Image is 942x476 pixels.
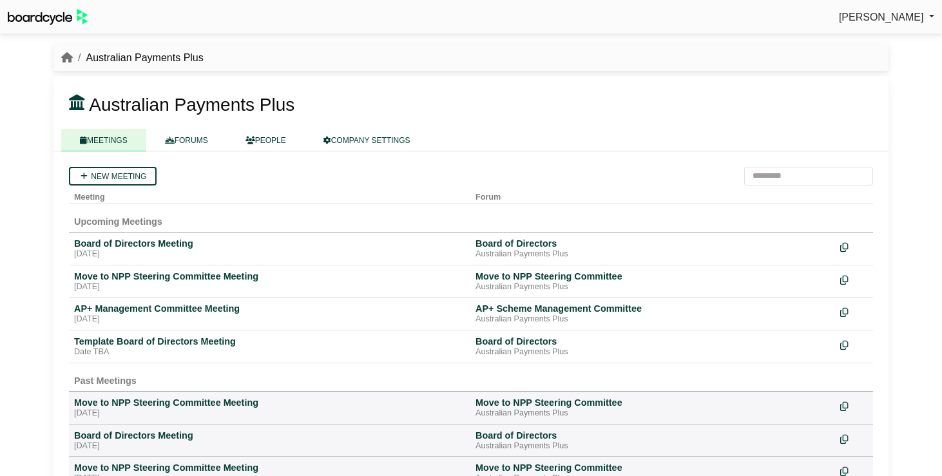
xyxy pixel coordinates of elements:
td: Upcoming Meetings [69,204,873,232]
div: Australian Payments Plus [476,347,830,357]
div: Make a copy [840,271,868,288]
a: Template Board of Directors Meeting Date TBA [74,336,465,357]
div: Move to NPP Steering Committee [476,397,830,408]
div: Move to NPP Steering Committee [476,271,830,282]
div: Board of Directors [476,430,830,441]
span: [PERSON_NAME] [839,12,924,23]
a: PEOPLE [227,129,305,151]
a: AP+ Scheme Management Committee Australian Payments Plus [476,303,830,325]
div: Make a copy [840,336,868,353]
div: [DATE] [74,314,465,325]
a: Move to NPP Steering Committee Meeting [DATE] [74,271,465,292]
span: Australian Payments Plus [89,95,294,115]
div: Australian Payments Plus [476,314,830,325]
div: Make a copy [840,397,868,414]
div: [DATE] [74,282,465,292]
a: New meeting [69,167,157,186]
th: Forum [470,186,835,204]
div: Board of Directors [476,336,830,347]
div: Australian Payments Plus [476,249,830,260]
a: Board of Directors Australian Payments Plus [476,238,830,260]
td: Past Meetings [69,363,873,391]
div: Australian Payments Plus [476,441,830,452]
a: Board of Directors Meeting [DATE] [74,430,465,452]
div: Make a copy [840,238,868,255]
div: [DATE] [74,408,465,419]
nav: breadcrumb [61,50,204,66]
div: Australian Payments Plus [476,408,830,419]
div: Move to NPP Steering Committee Meeting [74,462,465,473]
a: Move to NPP Steering Committee Australian Payments Plus [476,271,830,292]
div: Board of Directors [476,238,830,249]
div: Date TBA [74,347,465,357]
div: Make a copy [840,303,868,320]
div: Move to NPP Steering Committee Meeting [74,271,465,282]
th: Meeting [69,186,470,204]
div: Make a copy [840,430,868,447]
a: MEETINGS [61,129,146,151]
a: AP+ Management Committee Meeting [DATE] [74,303,465,325]
div: AP+ Scheme Management Committee [476,303,830,314]
a: COMPANY SETTINGS [305,129,429,151]
img: BoardcycleBlackGreen-aaafeed430059cb809a45853b8cf6d952af9d84e6e89e1f1685b34bfd5cb7d64.svg [8,9,88,25]
div: Move to NPP Steering Committee Meeting [74,397,465,408]
a: Board of Directors Australian Payments Plus [476,430,830,452]
div: Board of Directors Meeting [74,238,465,249]
div: AP+ Management Committee Meeting [74,303,465,314]
div: Template Board of Directors Meeting [74,336,465,347]
a: Move to NPP Steering Committee Meeting [DATE] [74,397,465,419]
div: [DATE] [74,249,465,260]
a: Board of Directors Australian Payments Plus [476,336,830,357]
a: [PERSON_NAME] [839,9,934,26]
a: Board of Directors Meeting [DATE] [74,238,465,260]
div: Australian Payments Plus [476,282,830,292]
div: Board of Directors Meeting [74,430,465,441]
div: [DATE] [74,441,465,452]
a: Move to NPP Steering Committee Australian Payments Plus [476,397,830,419]
li: Australian Payments Plus [73,50,204,66]
a: FORUMS [146,129,227,151]
div: Move to NPP Steering Committee [476,462,830,473]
